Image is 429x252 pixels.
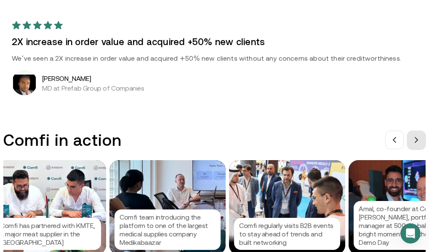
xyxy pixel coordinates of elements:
[239,221,335,247] p: Comfi regularly visits B2B events to stay ahead of trends and built networking
[12,54,417,63] p: We’ve seen a 2X increase in order value and acquired +50% new clients without any concerns about ...
[42,73,144,84] h5: [PERSON_NAME]
[120,213,216,247] p: Comfi team introducing the platform to one of the largest medical supplies company Medikabaazar
[13,75,36,95] img: Arif Shahzad Butt
[42,84,144,92] p: MD at Prefab Group of Companies
[400,223,421,244] iframe: Intercom live chat
[3,131,122,150] h3: Comfi in action
[12,36,417,48] h3: 2X increase in order value and acquired +50% new clients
